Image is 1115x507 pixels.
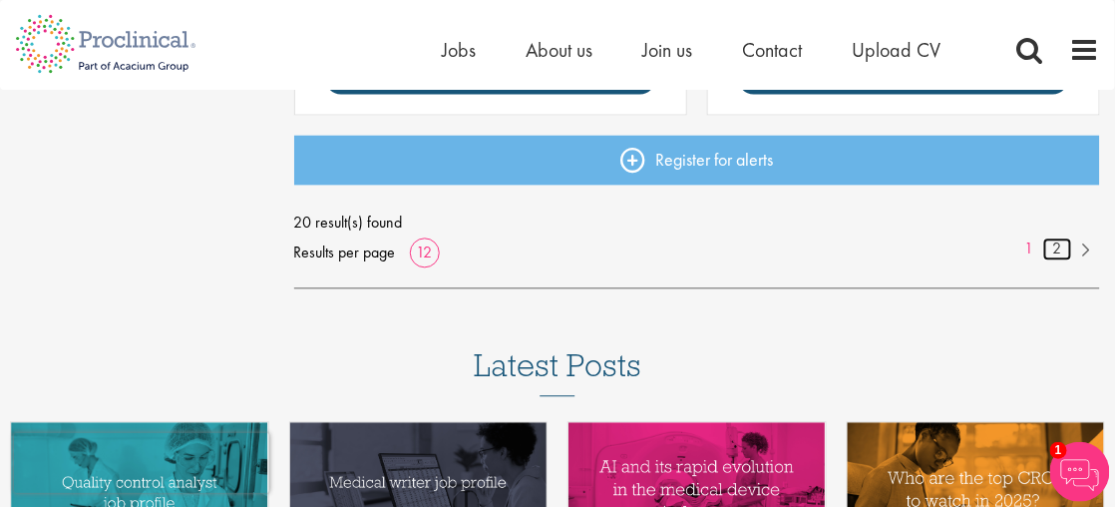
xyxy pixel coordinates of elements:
[442,37,476,63] a: Jobs
[294,208,1101,238] span: 20 result(s) found
[742,37,802,63] a: Contact
[14,433,269,493] iframe: reCAPTCHA
[1050,442,1067,459] span: 1
[642,37,692,63] a: Join us
[410,242,440,262] a: 12
[1015,238,1044,260] a: 1
[852,37,940,63] a: Upload CV
[526,37,592,63] a: About us
[1043,238,1072,260] a: 2
[294,135,1101,185] a: Register for alerts
[1050,442,1110,502] img: Chatbot
[294,238,396,267] span: Results per page
[474,348,641,396] h3: Latest Posts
